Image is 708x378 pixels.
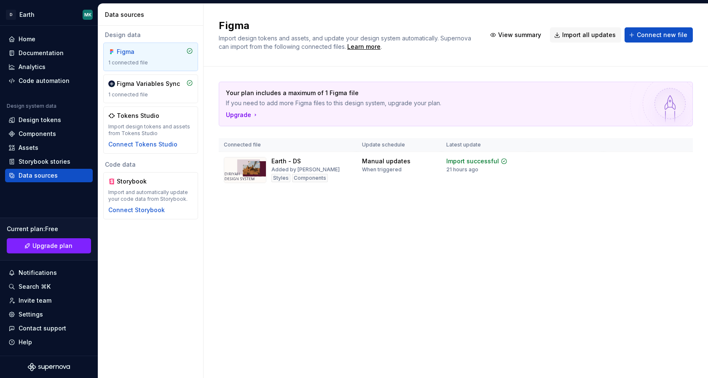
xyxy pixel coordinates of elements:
div: Assets [19,144,38,152]
div: Analytics [19,63,46,71]
button: Notifications [5,266,93,280]
th: Latest update [441,138,529,152]
div: 1 connected file [108,91,193,98]
a: Learn more [347,43,381,51]
button: Upgrade [226,111,259,119]
button: View summary [486,27,547,43]
button: Connect Tokens Studio [108,140,177,149]
th: Connected file [219,138,357,152]
a: Home [5,32,93,46]
button: Import all updates [550,27,621,43]
a: Documentation [5,46,93,60]
button: Upgrade plan [7,238,91,253]
div: Earth [19,11,35,19]
div: Figma [117,48,157,56]
div: 1 connected file [108,59,193,66]
button: Search ⌘K [5,280,93,293]
div: Current plan : Free [7,225,91,233]
span: . [346,44,382,50]
div: Code automation [19,77,70,85]
div: Earth - DS [271,157,301,165]
div: Settings [19,310,43,319]
a: Figma1 connected file [103,43,198,71]
div: Design system data [7,103,56,109]
div: Search ⌘K [19,282,51,291]
div: Code data [103,160,198,169]
div: Components [292,174,328,182]
p: If you need to add more Figma files to this design system, upgrade your plan. [226,99,627,107]
a: Assets [5,141,93,154]
div: Tokens Studio [117,112,159,120]
button: Help [5,335,93,349]
h2: Figma [219,19,476,32]
button: Connect new file [625,27,693,43]
a: Tokens StudioImport design tokens and assets from Tokens StudioConnect Tokens Studio [103,106,198,154]
div: MK [84,11,91,18]
div: 21 hours ago [446,166,478,173]
div: Notifications [19,269,57,277]
button: Contact support [5,322,93,335]
div: Styles [271,174,290,182]
span: Connect new file [637,31,687,39]
div: Home [19,35,35,43]
div: Data sources [105,11,200,19]
div: Design tokens [19,116,61,124]
a: Design tokens [5,113,93,127]
a: Code automation [5,74,93,88]
svg: Supernova Logo [28,363,70,371]
a: Components [5,127,93,141]
a: Settings [5,308,93,321]
div: When triggered [362,166,402,173]
div: Design data [103,31,198,39]
a: Data sources [5,169,93,182]
div: Data sources [19,171,58,180]
a: Figma Variables Sync1 connected file [103,75,198,103]
div: Added by [PERSON_NAME] [271,166,340,173]
div: Figma Variables Sync [117,80,180,88]
div: Storybook stories [19,157,70,166]
div: D [6,10,16,20]
div: Help [19,338,32,346]
span: Upgrade plan [32,242,72,250]
div: Storybook [117,177,157,186]
a: Storybook stories [5,155,93,168]
button: DEarthMK [2,5,96,24]
th: Update schedule [357,138,441,152]
div: Import and automatically update your code data from Storybook. [108,189,193,202]
a: StorybookImport and automatically update your code data from Storybook.Connect Storybook [103,172,198,219]
span: View summary [498,31,541,39]
div: Contact support [19,324,66,333]
span: Import design tokens and assets, and update your design system automatically. Supernova can impor... [219,35,473,50]
button: Connect Storybook [108,206,165,214]
div: Documentation [19,49,64,57]
span: Import all updates [562,31,616,39]
div: Import successful [446,157,499,165]
div: Manual updates [362,157,410,165]
a: Analytics [5,60,93,74]
div: Import design tokens and assets from Tokens Studio [108,123,193,137]
div: Invite team [19,296,51,305]
p: Your plan includes a maximum of 1 Figma file [226,89,627,97]
div: Components [19,130,56,138]
a: Invite team [5,294,93,307]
